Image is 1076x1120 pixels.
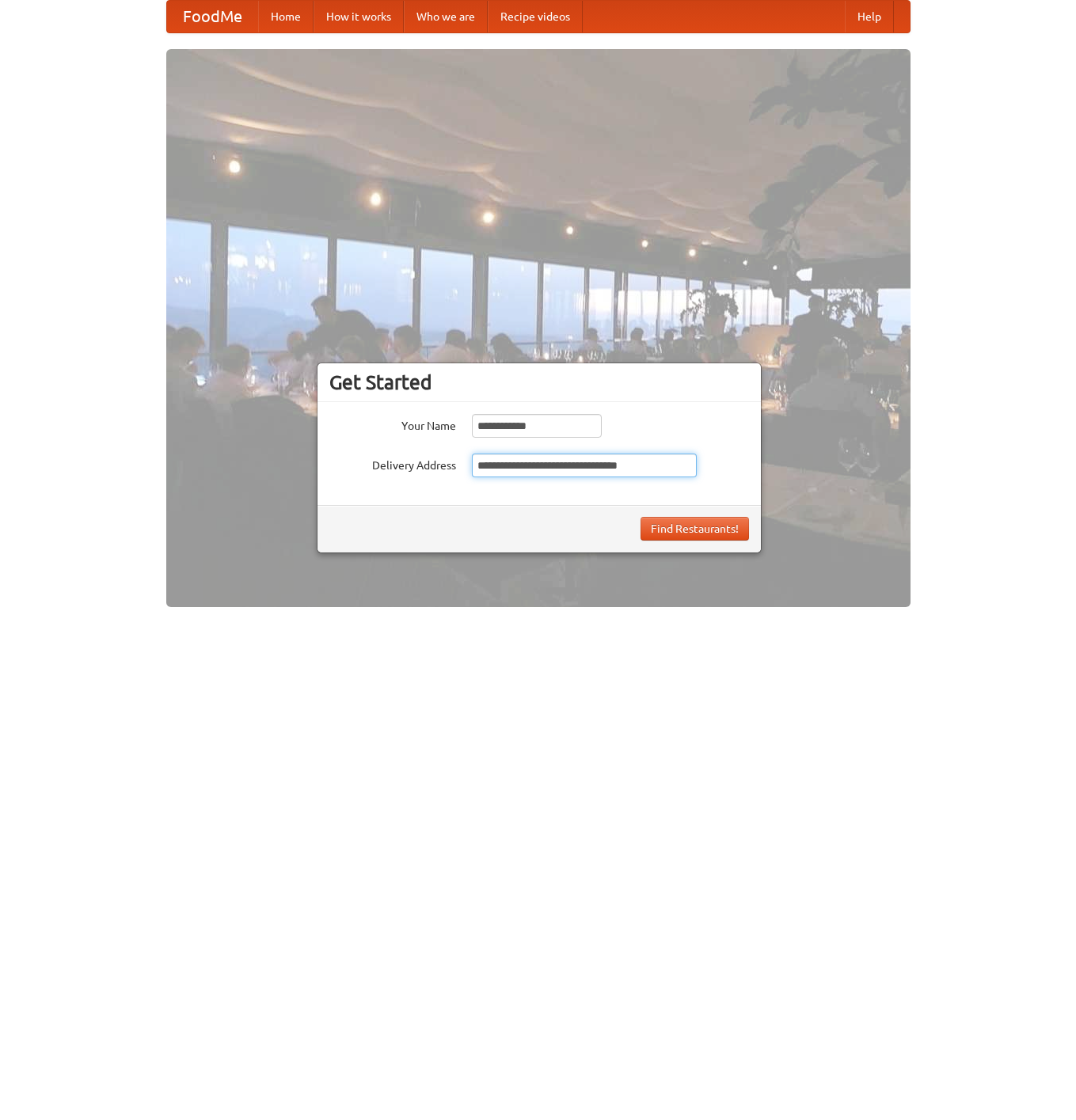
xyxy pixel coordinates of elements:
label: Delivery Address [329,454,456,473]
a: FoodMe [167,1,258,32]
h3: Get Started [329,370,749,394]
a: Home [258,1,314,32]
a: Who we are [404,1,488,32]
button: Find Restaurants! [641,517,749,541]
a: Recipe videos [488,1,583,32]
a: Help [845,1,894,32]
label: Your Name [329,414,456,434]
a: How it works [314,1,404,32]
